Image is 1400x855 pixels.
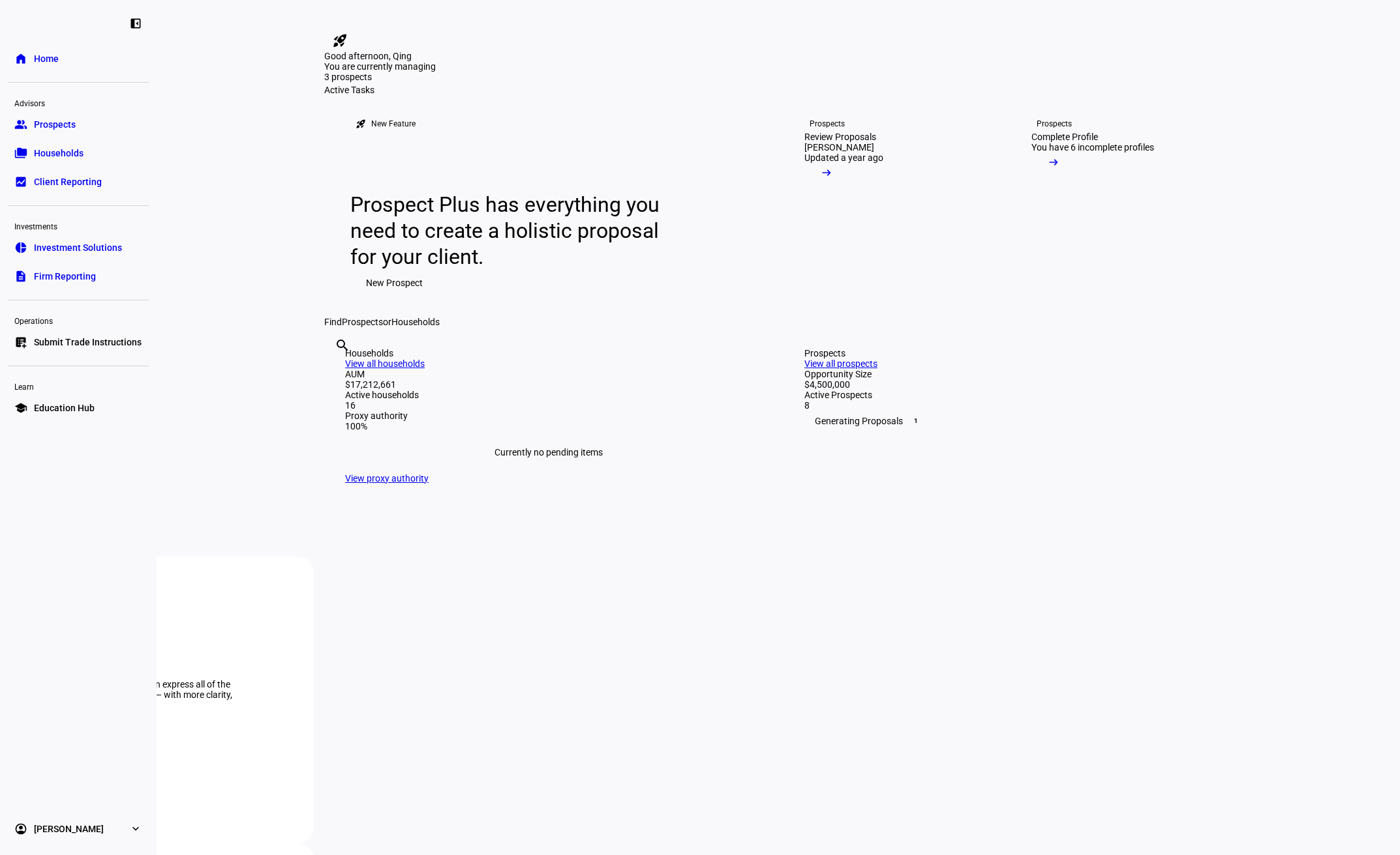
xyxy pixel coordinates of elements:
mat-icon: search [335,338,350,353]
div: $17,212,661 [345,379,752,390]
div: Proxy authority [345,411,752,421]
div: Active households [345,390,752,400]
span: Home [34,52,59,65]
span: Firm Reporting [34,270,96,283]
div: Prospects [810,119,845,129]
div: Find or [324,317,1232,327]
a: folder_copyHouseholds [8,140,149,166]
eth-mat-symbol: account_circle [14,822,27,835]
div: Operations [8,311,149,329]
mat-icon: arrow_right_alt [1047,156,1060,169]
div: Learn [8,377,149,395]
mat-icon: arrow_right_alt [820,166,833,179]
a: bid_landscapeClient Reporting [8,169,149,195]
a: View proxy authority [345,473,429,484]
div: Opportunity Size [804,369,1211,379]
input: Enter name of prospect or household [335,355,337,371]
a: descriptionFirm Reporting [8,263,149,289]
div: Advisors [8,93,149,111]
span: Education Hub [34,401,95,414]
span: New Prospect [366,270,423,296]
div: 8 [804,400,1211,411]
mat-icon: rocket_launch [332,33,348,48]
eth-mat-symbol: pie_chart [14,241,27,254]
span: Households [34,147,84,160]
span: [PERSON_NAME] [34,822,104,835]
mat-icon: rocket_launch [356,119,366,129]
div: Active Tasks [324,85,1232,95]
span: 1 [911,416,921,426]
div: [PERSON_NAME] [804,142,874,152]
div: Complete Profile [1031,132,1098,142]
div: 100% [345,421,752,431]
div: Active Prospects [804,390,1211,400]
a: groupProspects [8,111,149,138]
eth-mat-symbol: bid_landscape [14,175,27,188]
eth-mat-symbol: group [14,118,27,131]
div: Prospects [1037,119,1072,129]
eth-mat-symbol: home [14,52,27,65]
div: 3 prospects [324,72,455,82]
div: You have 6 incomplete profiles [1031,142,1154,152]
span: Prospects [34,118,76,131]
div: Updated a year ago [804,152,883,163]
eth-mat-symbol: school [14,401,27,414]
span: Submit Trade Instructions [34,336,142,349]
a: ProspectsComplete ProfileYou have 6 incomplete profiles [1011,95,1227,317]
span: Prospects [342,317,383,327]
div: Prospect Plus has everything you need to create a holistic proposal for your client. [350,192,672,270]
eth-mat-symbol: left_panel_close [129,17,142,30]
div: New Feature [371,119,416,129]
eth-mat-symbol: description [14,270,27,283]
div: Generating Proposals [804,411,1211,431]
div: 16 [345,400,752,411]
span: Households [391,317,440,327]
a: View all households [345,358,425,369]
a: homeHome [8,46,149,72]
eth-mat-symbol: list_alt_add [14,336,27,349]
a: ProspectsReview Proposals[PERSON_NAME]Updated a year ago [784,95,1000,317]
a: View all prospects [804,358,877,369]
div: Currently no pending items [345,431,752,473]
div: Investments [8,216,149,235]
div: $4,500,000 [804,379,1211,390]
eth-mat-symbol: expand_more [129,822,142,835]
div: AUM [345,369,752,379]
a: pie_chartInvestment Solutions [8,235,149,261]
span: You are currently managing [324,61,436,72]
span: Investment Solutions [34,241,122,254]
div: Good afternoon, Qing [324,51,1232,61]
div: Households [345,348,752,358]
div: Review Proposals [804,132,876,142]
span: Client Reporting [34,175,102,188]
div: Prospects [804,348,1211,358]
eth-mat-symbol: folder_copy [14,147,27,160]
button: New Prospect [350,270,438,296]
